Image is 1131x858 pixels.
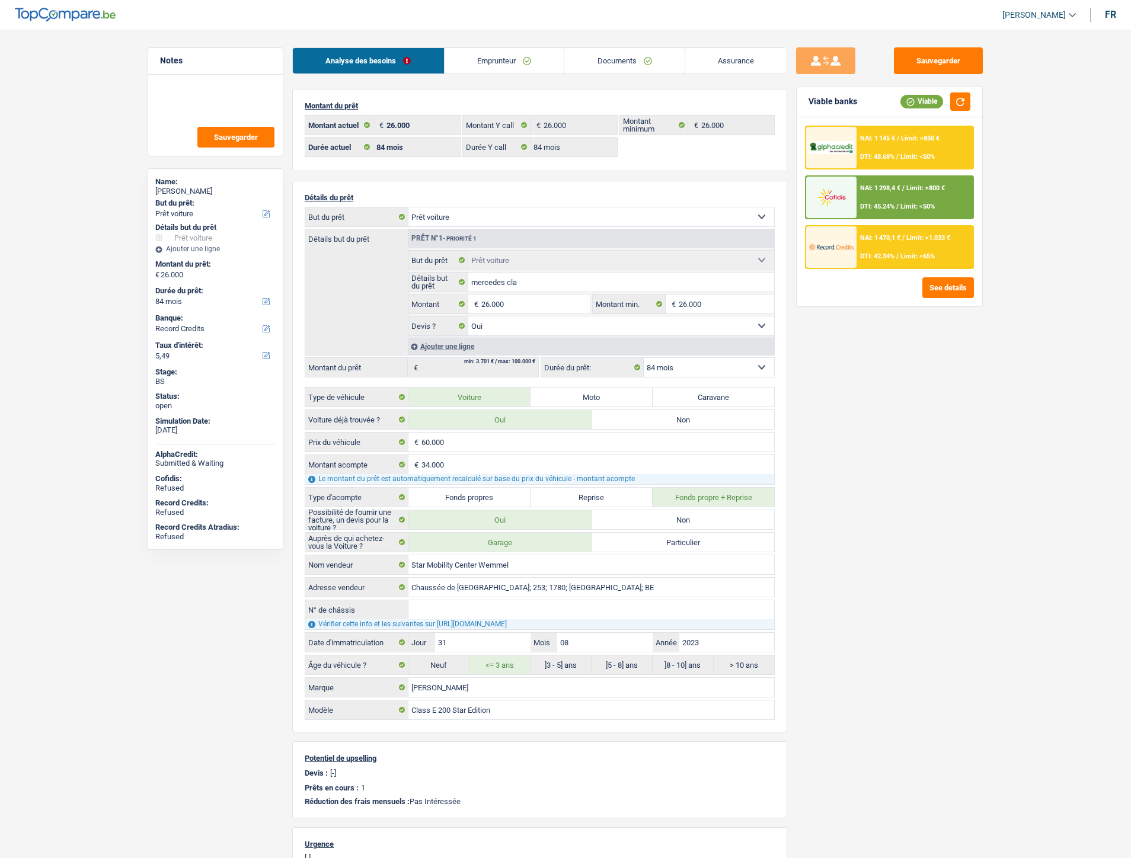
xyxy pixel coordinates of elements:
label: Durée du prêt: [541,358,644,377]
label: Caravane [653,388,775,406]
label: Prix du véhicule [305,433,408,452]
div: Simulation Date: [155,417,276,426]
label: <= 3 ans [469,655,531,674]
p: Potentiel de upselling [305,754,775,763]
span: Sauvegarder [214,133,258,141]
span: DTI: 45.24% [860,203,894,210]
label: Montant du prêt: [155,260,273,269]
div: Refused [155,508,276,517]
label: Oui [408,510,592,529]
span: / [896,153,899,161]
label: Détails but du prêt [408,273,468,292]
div: Ajouter une ligne [155,245,276,253]
p: 1 [361,783,365,792]
label: Garage [408,533,592,552]
span: € [666,294,679,313]
button: Sauvegarder [197,127,274,148]
p: Urgence [305,840,775,849]
label: N° de châssis [305,600,408,619]
span: - Priorité 1 [443,235,477,242]
div: Name: [155,177,276,187]
input: MM [557,633,652,652]
p: Devis : [305,769,328,777]
div: min: 3.701 € / max: 100.000 € [464,359,535,364]
div: Viable [900,95,943,108]
div: Record Credits: [155,498,276,508]
div: Vérifier cette info et les suivantes sur [URL][DOMAIN_NAME] [305,619,774,629]
img: AlphaCredit [809,141,853,155]
div: [DATE] [155,425,276,435]
span: € [408,433,421,452]
label: Âge du véhicule ? [305,655,408,674]
label: Montant actuel [305,116,373,135]
span: € [408,455,421,474]
span: € [531,116,544,135]
div: [PERSON_NAME] [155,187,276,196]
span: / [896,252,899,260]
span: Réduction des frais mensuels : [305,797,410,806]
label: But du prêt [408,251,468,270]
div: Refused [155,484,276,493]
label: ]8 - 10] ans [653,655,714,674]
label: Type d'acompte [305,488,408,507]
label: Jour [408,633,435,652]
label: Modèle [305,700,408,719]
img: Cofidis [809,186,853,208]
label: But du prêt [305,207,408,226]
button: Sauvegarder [894,47,983,74]
label: Banque: [155,313,273,323]
label: Voiture déjà trouvée ? [305,410,408,429]
span: € [373,116,386,135]
label: Année [653,633,679,652]
span: / [902,184,905,192]
span: € [468,294,481,313]
span: DTI: 48.68% [860,153,894,161]
div: open [155,401,276,411]
label: Neuf [408,655,469,674]
label: Taux d'intérêt: [155,341,273,350]
label: But du prêt: [155,199,273,208]
label: Oui [408,410,592,429]
p: [-] [330,769,336,777]
label: Non [592,510,775,529]
label: Montant acompte [305,455,408,474]
div: Status: [155,392,276,401]
span: Limit: <50% [900,153,935,161]
label: Non [592,410,775,429]
a: Assurance [685,48,787,73]
span: / [902,234,905,242]
a: [PERSON_NAME] [993,5,1076,25]
span: Limit: <65% [900,252,935,260]
label: ]5 - 8] ans [592,655,653,674]
input: JJ [435,633,530,652]
p: Détails du prêt [305,193,775,202]
div: Détails but du prêt [155,223,276,232]
span: € [688,116,701,135]
label: Possibilité de fournir une facture, un devis pour la voiture ? [305,510,408,529]
h5: Notes [160,56,271,66]
span: € [155,270,159,280]
a: Emprunteur [445,48,564,73]
div: Submitted & Waiting [155,459,276,468]
label: Adresse vendeur [305,578,408,597]
p: Montant du prêt [305,101,775,110]
label: Détails but du prêt [305,229,408,243]
label: Fonds propre + Reprise [653,488,775,507]
div: Record Credits Atradius: [155,523,276,532]
label: Montant minimum [620,116,688,135]
label: Montant [408,294,468,313]
img: Record Credits [809,236,853,258]
div: BS [155,377,276,386]
div: Refused [155,532,276,542]
label: Devis ? [408,316,468,335]
div: fr [1105,9,1116,20]
label: Mois [531,633,557,652]
label: Fonds propres [408,488,531,507]
input: AAAA [679,633,774,652]
div: Le montant du prêt est automatiquement recalculé sur base du prix du véhicule - montant acompte [305,474,774,484]
div: Viable banks [809,97,857,107]
label: Voiture [408,388,531,406]
label: Marque [305,678,408,697]
label: Moto [531,388,653,406]
span: Limit: >850 € [901,135,940,142]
